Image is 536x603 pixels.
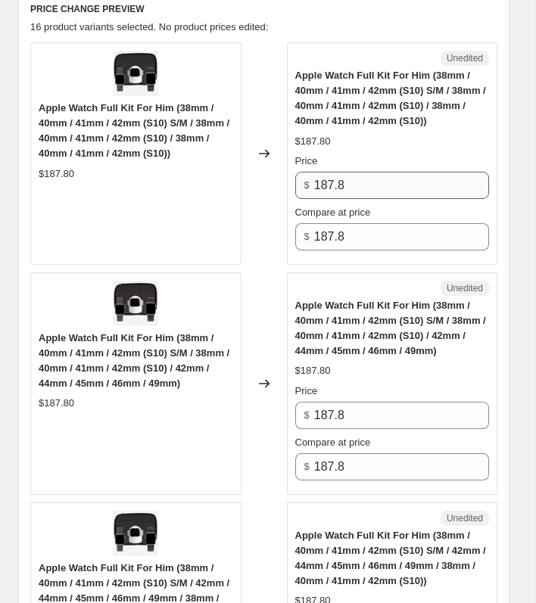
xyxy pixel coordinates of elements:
img: Untitled_design_21_1_80x.jpg [113,281,158,326]
span: Unedited [447,512,483,524]
span: Unedited [447,282,483,294]
span: $ [304,409,310,421]
span: Compare at price [295,207,371,218]
img: Untitled_design_21_1_80x.jpg [113,51,158,96]
div: $187.80 [39,396,74,411]
div: $187.80 [295,363,331,378]
span: Apple Watch Full Kit For Him (38mm / 40mm / 41mm / 42mm (S10) S/M / 42mm / 44mm / 45mm / 46mm / 4... [295,530,486,586]
h6: PRICE CHANGE PREVIEW [30,3,497,15]
span: $ [304,231,310,242]
span: Apple Watch Full Kit For Him (38mm / 40mm / 41mm / 42mm (S10) S/M / 38mm / 40mm / 41mm / 42mm (S1... [295,70,486,126]
div: $187.80 [39,166,74,182]
img: Untitled_design_21_1_80x.jpg [113,511,158,556]
span: 16 product variants selected. No product prices edited: [30,21,268,33]
span: Price [295,155,318,166]
span: Compare at price [295,437,371,448]
span: Price [295,385,318,396]
span: Apple Watch Full Kit For Him (38mm / 40mm / 41mm / 42mm (S10) S/M / 38mm / 40mm / 41mm / 42mm (S1... [39,102,229,159]
span: $ [304,461,310,472]
span: $ [304,179,310,191]
span: Unedited [447,52,483,64]
span: Apple Watch Full Kit For Him (38mm / 40mm / 41mm / 42mm (S10) S/M / 38mm / 40mm / 41mm / 42mm (S1... [39,332,229,389]
div: $187.80 [295,134,331,149]
span: Apple Watch Full Kit For Him (38mm / 40mm / 41mm / 42mm (S10) S/M / 38mm / 40mm / 41mm / 42mm (S1... [295,300,486,356]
